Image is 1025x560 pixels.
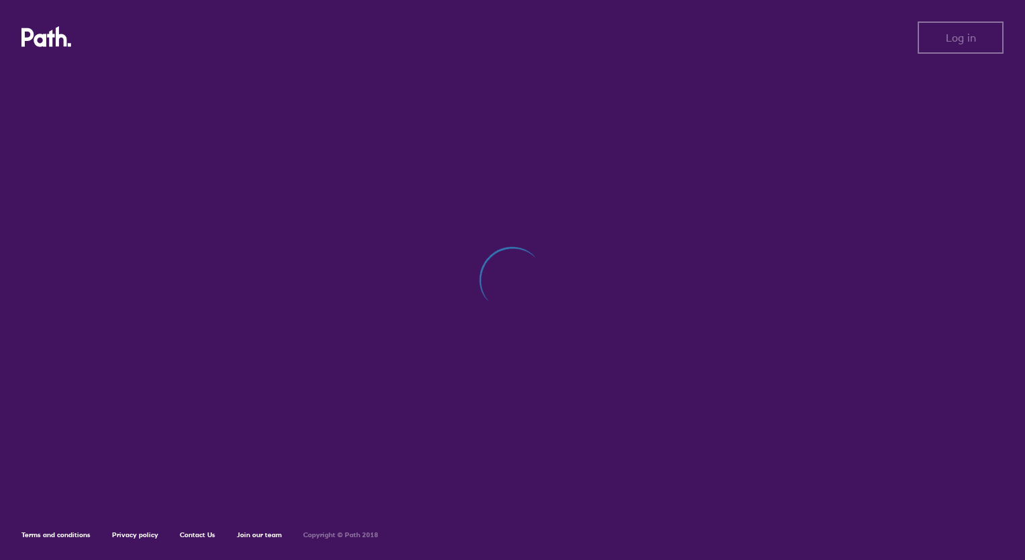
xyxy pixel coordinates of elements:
[237,530,282,539] a: Join our team
[180,530,215,539] a: Contact Us
[112,530,158,539] a: Privacy policy
[303,531,378,539] h6: Copyright © Path 2018
[946,32,976,44] span: Log in
[918,21,1004,54] button: Log in
[21,530,91,539] a: Terms and conditions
